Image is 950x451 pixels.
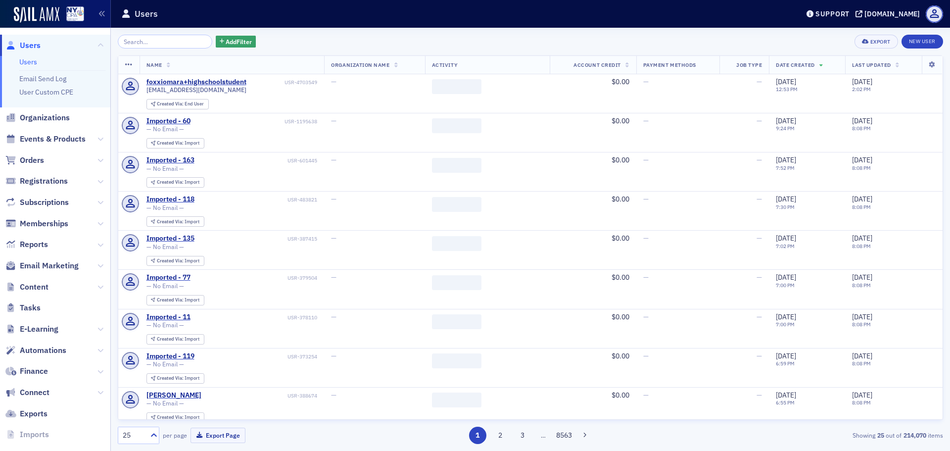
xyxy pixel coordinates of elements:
[331,116,336,125] span: —
[331,351,336,360] span: —
[146,282,184,290] span: — No Email —
[776,360,795,367] time: 6:59 PM
[612,195,629,203] span: $0.00
[331,273,336,282] span: —
[20,302,41,313] span: Tasks
[146,352,194,361] a: Imported - 119
[19,74,66,83] a: Email Send Log
[612,312,629,321] span: $0.00
[146,156,194,165] a: Imported - 163
[157,337,199,342] div: Import
[776,195,796,203] span: [DATE]
[852,234,872,243] span: [DATE]
[852,399,871,406] time: 8:08 PM
[612,155,629,164] span: $0.00
[66,6,84,22] img: SailAMX
[926,5,943,23] span: Profile
[643,312,649,321] span: —
[491,427,509,444] button: 2
[146,295,204,305] div: Created Via: Import
[226,37,252,46] span: Add Filter
[612,391,629,400] span: $0.00
[5,134,86,145] a: Events & Products
[248,79,317,86] div: USR-4703549
[5,40,41,51] a: Users
[432,61,458,68] span: Activity
[146,313,190,322] a: Imported - 11
[203,393,317,399] div: USR-388674
[146,86,246,94] span: [EMAIL_ADDRESS][DOMAIN_NAME]
[432,275,481,290] span: ‌
[852,312,872,321] span: [DATE]
[5,197,69,208] a: Subscriptions
[157,375,185,381] span: Created Via :
[612,77,629,86] span: $0.00
[675,431,943,440] div: Showing out of items
[157,376,199,381] div: Import
[20,387,49,398] span: Connect
[432,158,481,173] span: ‌
[902,431,928,440] strong: 214,070
[855,35,898,49] button: Export
[146,373,204,384] div: Created Via: Import
[870,39,891,45] div: Export
[432,353,481,368] span: ‌
[123,430,144,441] div: 25
[852,282,871,289] time: 8:08 PM
[432,79,481,94] span: ‌
[146,117,190,126] a: Imported - 60
[20,40,41,51] span: Users
[5,324,58,335] a: E-Learning
[5,302,41,313] a: Tasks
[556,427,573,444] button: 8563
[20,429,49,440] span: Imports
[643,195,649,203] span: —
[757,391,762,400] span: —
[157,218,185,225] span: Created Via :
[146,321,184,329] span: — No Email —
[20,345,66,356] span: Automations
[643,116,649,125] span: —
[157,100,185,107] span: Created Via :
[146,78,246,87] div: foxxiomara+highschoolstudent
[902,35,943,49] a: New User
[855,10,923,17] button: [DOMAIN_NAME]
[612,116,629,125] span: $0.00
[776,203,795,210] time: 7:30 PM
[612,273,629,282] span: $0.00
[776,243,795,250] time: 7:02 PM
[5,112,70,123] a: Organizations
[157,415,199,420] div: Import
[146,400,184,407] span: — No Email —
[776,86,798,93] time: 12:53 PM
[643,391,649,400] span: —
[612,351,629,360] span: $0.00
[5,260,79,271] a: Email Marketing
[146,125,184,133] span: — No Email —
[852,321,871,328] time: 8:08 PM
[192,314,317,321] div: USR-378110
[146,195,194,204] div: Imported - 118
[875,431,886,440] strong: 25
[146,216,204,227] div: Created Via: Import
[19,57,37,66] a: Users
[190,428,245,443] button: Export Page
[157,257,185,264] span: Created Via :
[157,179,185,185] span: Created Via :
[146,334,204,345] div: Created Via: Import
[20,218,68,229] span: Memberships
[5,176,68,187] a: Registrations
[776,391,796,400] span: [DATE]
[14,7,59,23] a: SailAMX
[20,176,68,187] span: Registrations
[146,234,194,243] div: Imported - 135
[331,312,336,321] span: —
[852,164,871,171] time: 8:08 PM
[59,6,84,23] a: View Homepage
[5,218,68,229] a: Memberships
[852,243,871,250] time: 8:08 PM
[19,88,73,97] a: User Custom CPE
[432,118,481,133] span: ‌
